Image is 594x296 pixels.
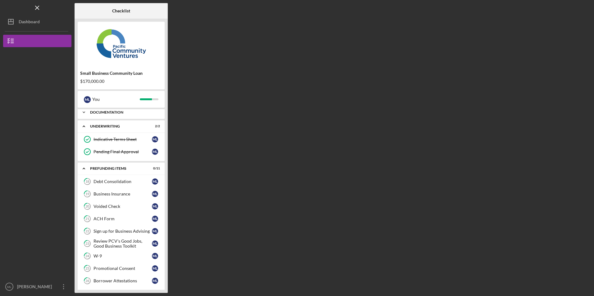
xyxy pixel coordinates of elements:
[94,278,152,283] div: Borrower Attestations
[85,180,89,184] tspan: 18
[152,253,158,259] div: M L
[152,203,158,209] div: M L
[80,79,162,84] div: $170,000.00
[94,137,152,142] div: Indicative Terms Sheet
[152,265,158,271] div: M L
[85,267,89,271] tspan: 25
[94,229,152,234] div: Sign up for Business Advising
[85,279,89,283] tspan: 26
[90,110,157,114] div: Documentation
[81,250,162,262] a: 24W-9ML
[90,167,144,170] div: Prefunding Items
[80,71,162,76] div: Small Business Community Loan
[152,178,158,185] div: M L
[94,239,152,249] div: Review PCV's Good Jobs, Good Business Toolkit
[81,237,162,250] a: 23Review PCV's Good Jobs, Good Business ToolkitML
[81,146,162,158] a: Pending Final ApprovalML
[85,254,89,258] tspan: 24
[85,204,89,209] tspan: 20
[78,25,165,62] img: Product logo
[94,191,152,196] div: Business Insurance
[81,133,162,146] a: Indicative Terms SheetML
[112,8,130,13] b: Checklist
[16,280,56,294] div: [PERSON_NAME]
[81,225,162,237] a: 22Sign up for Business AdvisingML
[152,278,158,284] div: M L
[3,280,71,293] button: ML[PERSON_NAME]
[152,149,158,155] div: M L
[90,124,144,128] div: Underwriting
[149,167,160,170] div: 0 / 11
[85,242,89,246] tspan: 23
[94,179,152,184] div: Debt Consolidation
[152,136,158,142] div: M L
[152,191,158,197] div: M L
[19,16,40,29] div: Dashboard
[152,216,158,222] div: M L
[81,188,162,200] a: 19Business InsuranceML
[3,16,71,28] button: Dashboard
[92,94,140,105] div: You
[85,229,89,233] tspan: 22
[152,228,158,234] div: M L
[81,213,162,225] a: 21ACH FormML
[85,217,89,221] tspan: 21
[152,240,158,247] div: M L
[149,124,160,128] div: 2 / 2
[94,149,152,154] div: Pending Final Approval
[94,204,152,209] div: Voided Check
[81,175,162,188] a: 18Debt ConsolidationML
[94,266,152,271] div: Promotional Consent
[81,275,162,287] a: 26Borrower AttestationsML
[94,216,152,221] div: ACH Form
[94,253,152,258] div: W-9
[81,262,162,275] a: 25Promotional ConsentML
[85,192,89,196] tspan: 19
[81,200,162,213] a: 20Voided CheckML
[84,96,91,103] div: M L
[7,285,11,289] text: ML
